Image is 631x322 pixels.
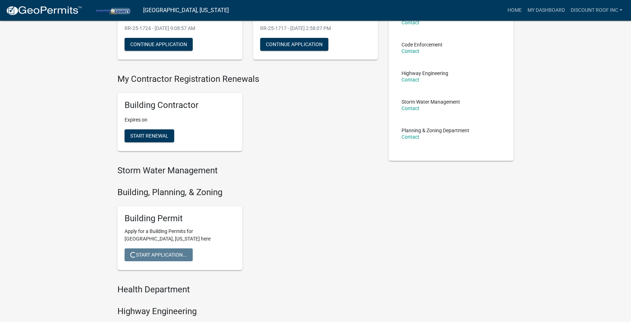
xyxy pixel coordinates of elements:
a: Home [505,4,525,17]
a: Contact [402,134,419,140]
p: Code Enforcement [402,42,443,47]
span: Start Renewal [130,133,168,139]
h4: Storm Water Management [117,165,378,176]
h4: Health Department [117,284,378,295]
a: Contact [402,77,419,83]
span: Start Application... [130,252,187,258]
h5: Building Permit [125,213,235,224]
wm-registration-list-section: My Contractor Registration Renewals [117,74,378,157]
a: Discount Roof Inc [568,4,625,17]
h5: Building Contractor [125,100,235,110]
a: Contact [402,105,419,111]
a: Contact [402,20,419,25]
a: My Dashboard [525,4,568,17]
button: Start Application... [125,248,193,261]
button: Continue Application [260,38,328,51]
h4: My Contractor Registration Renewals [117,74,378,84]
h4: Highway Engineering [117,306,378,317]
p: RR-25-1724 - [DATE] 9:08:57 AM [125,25,235,32]
p: Storm Water Management [402,99,460,104]
button: Start Renewal [125,129,174,142]
a: [GEOGRAPHIC_DATA], [US_STATE] [143,4,229,16]
button: Continue Application [125,38,193,51]
p: Expires on [125,116,235,124]
p: Highway Engineering [402,71,448,76]
a: Contact [402,48,419,54]
p: Apply for a Building Permits for [GEOGRAPHIC_DATA], [US_STATE] here [125,228,235,243]
h4: Building, Planning, & Zoning [117,187,378,198]
p: Planning & Zoning Department [402,128,469,133]
img: Porter County, Indiana [88,5,137,15]
p: RR-25-1717 - [DATE] 2:58:07 PM [260,25,371,32]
